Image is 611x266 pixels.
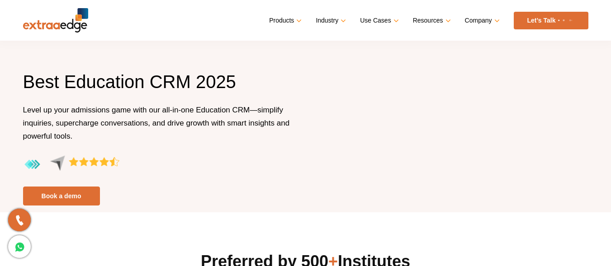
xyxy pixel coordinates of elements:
[23,106,290,140] span: Level up your admissions game with our all-in-one Education CRM—simplify inquiries, supercharge c...
[514,12,588,29] a: Let’s Talk
[413,14,449,27] a: Resources
[23,155,119,174] img: aggregate-rating-by-users
[23,187,100,205] a: Book a demo
[23,70,299,103] h1: Best Education CRM 2025
[360,14,397,27] a: Use Cases
[465,14,498,27] a: Company
[316,14,344,27] a: Industry
[269,14,300,27] a: Products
